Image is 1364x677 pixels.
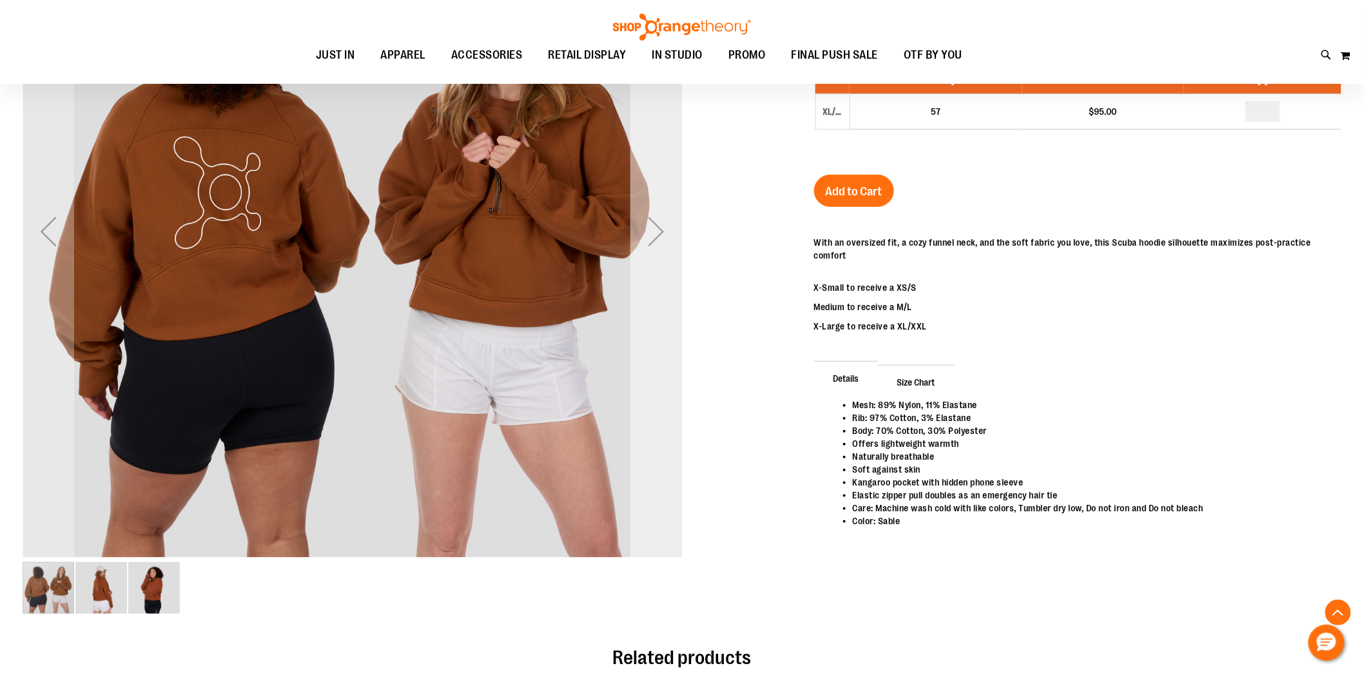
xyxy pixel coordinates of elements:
[814,175,894,207] button: Add to Cart
[931,106,941,117] span: 57
[75,562,127,614] img: Back view of lululemon Womens Scuba Oversized Funnel Neck
[536,41,639,70] a: RETAIL DISPLAY
[853,502,1329,515] li: Care: Machine wash cold with like colors, Tumbler dry low, Do not iron and Do not bleach
[792,41,879,70] span: FINAL PUSH SALE
[853,476,1329,489] li: Kangaroo pocket with hidden phone sleeve
[128,562,180,614] img: Front view of lululemon Womens Scuba Oversized Funnel Neck
[814,236,1341,262] p: With an oversized fit, a cozy funnel neck, and the soft fabric you love, this Scuba hoodie silhou...
[826,184,882,199] span: Add to Cart
[728,41,766,70] span: PROMO
[1325,600,1351,625] button: Back To Top
[904,41,962,70] span: OTF BY YOU
[853,450,1329,463] li: Naturally breathable
[716,41,779,70] a: PROMO
[1309,625,1345,661] button: Hello, have a question? Let’s chat.
[75,561,128,615] div: image 2 of 3
[891,41,975,70] a: OTF BY YOU
[853,437,1329,450] li: Offers lightweight warmth
[438,41,536,70] a: ACCESSORIES
[613,647,752,669] span: Related products
[814,300,1341,313] p: Medium to receive a M/L
[23,561,75,615] div: image 1 of 3
[779,41,891,70] a: FINAL PUSH SALE
[853,424,1329,437] li: Body: 70% Cotton, 30% Polyester
[639,41,716,70] a: IN STUDIO
[1029,105,1178,118] div: $95.00
[368,41,439,70] a: APPAREL
[853,489,1329,502] li: Elastic zipper pull doubles as an emergency hair tie
[611,14,753,41] img: Shop Orangetheory
[451,41,523,70] span: ACCESSORIES
[316,41,355,70] span: JUST IN
[853,398,1329,411] li: Mesh: 89% Nylon, 11% Elastane
[814,320,1341,333] p: X-Large to receive a XL/XXL
[878,365,955,398] span: Size Chart
[823,102,843,121] div: XL/2XL
[853,463,1329,476] li: Soft against skin
[814,281,1341,294] p: X-Small to receive a XS/S
[549,41,627,70] span: RETAIL DISPLAY
[303,41,368,70] a: JUST IN
[128,561,180,615] div: image 3 of 3
[853,515,1329,527] li: Color: Sable
[814,361,879,395] span: Details
[853,411,1329,424] li: Rib: 97% Cotton, 3% Elastane
[381,41,426,70] span: APPAREL
[652,41,703,70] span: IN STUDIO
